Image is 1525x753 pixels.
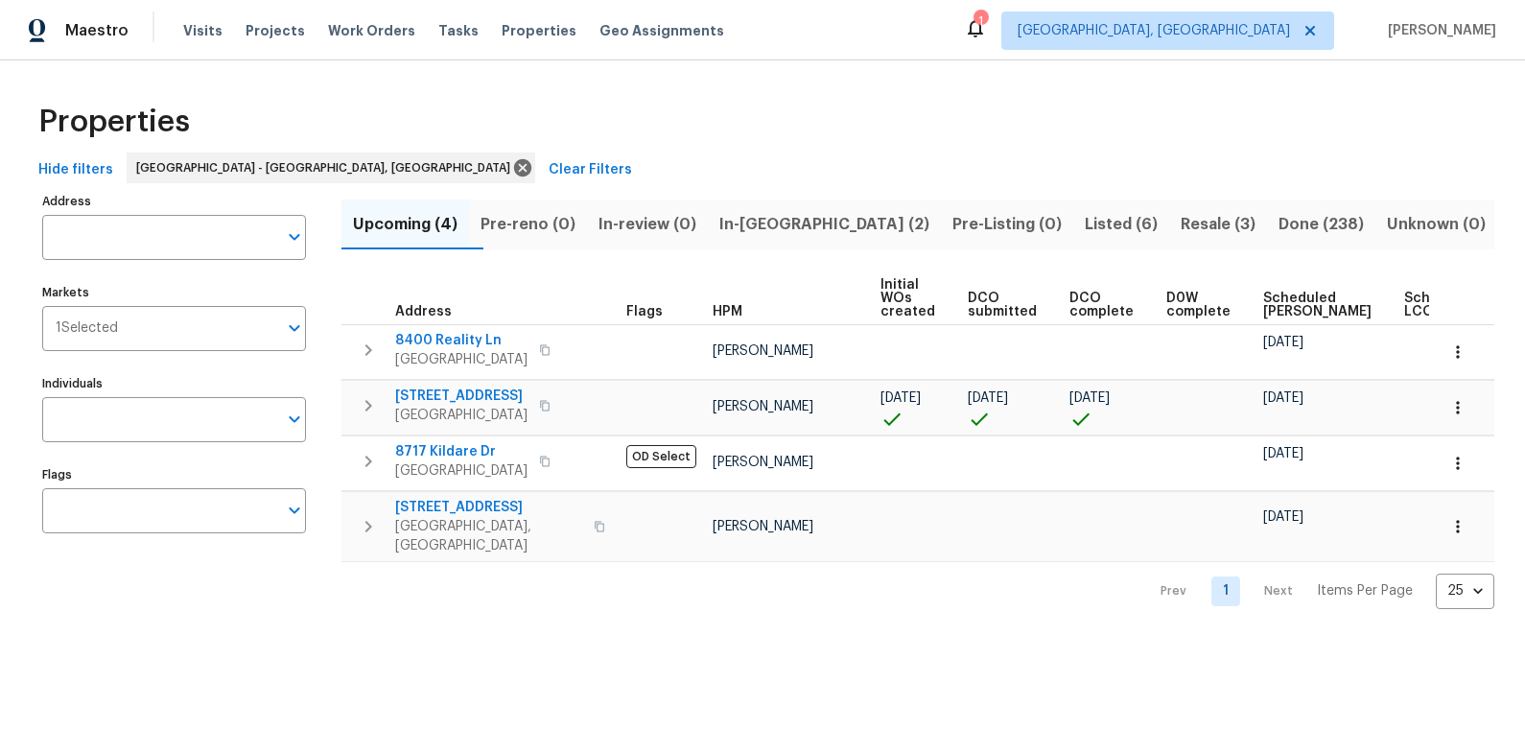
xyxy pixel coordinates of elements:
[549,158,632,182] span: Clear Filters
[395,517,582,555] span: [GEOGRAPHIC_DATA], [GEOGRAPHIC_DATA]
[395,461,528,481] span: [GEOGRAPHIC_DATA]
[713,305,742,318] span: HPM
[246,21,305,40] span: Projects
[42,469,306,481] label: Flags
[1069,391,1110,405] span: [DATE]
[281,315,308,341] button: Open
[1142,574,1494,609] nav: Pagination Navigation
[395,498,582,517] span: [STREET_ADDRESS]
[42,287,306,298] label: Markets
[328,21,415,40] span: Work Orders
[1279,211,1364,238] span: Done (238)
[395,442,528,461] span: 8717 Kildare Dr
[880,278,935,318] span: Initial WOs created
[1181,211,1255,238] span: Resale (3)
[353,211,457,238] span: Upcoming (4)
[502,21,576,40] span: Properties
[1387,211,1486,238] span: Unknown (0)
[281,406,308,433] button: Open
[1069,292,1134,318] span: DCO complete
[281,497,308,524] button: Open
[281,224,308,250] button: Open
[42,196,306,207] label: Address
[1263,447,1303,460] span: [DATE]
[1211,577,1240,606] a: Goto page 1
[968,292,1037,318] span: DCO submitted
[1317,581,1413,600] p: Items Per Page
[1085,211,1158,238] span: Listed (6)
[438,24,479,37] span: Tasks
[598,211,696,238] span: In-review (0)
[395,331,528,350] span: 8400 Reality Ln
[880,391,921,405] span: [DATE]
[395,350,528,369] span: [GEOGRAPHIC_DATA]
[974,12,987,31] div: 1
[713,456,813,469] span: [PERSON_NAME]
[599,21,724,40] span: Geo Assignments
[481,211,575,238] span: Pre-reno (0)
[38,112,190,131] span: Properties
[395,387,528,406] span: [STREET_ADDRESS]
[38,158,113,182] span: Hide filters
[719,211,929,238] span: In-[GEOGRAPHIC_DATA] (2)
[136,158,518,177] span: [GEOGRAPHIC_DATA] - [GEOGRAPHIC_DATA], [GEOGRAPHIC_DATA]
[541,153,640,188] button: Clear Filters
[1380,21,1496,40] span: [PERSON_NAME]
[952,211,1062,238] span: Pre-Listing (0)
[56,320,118,337] span: 1 Selected
[1436,566,1494,616] div: 25
[127,153,535,183] div: [GEOGRAPHIC_DATA] - [GEOGRAPHIC_DATA], [GEOGRAPHIC_DATA]
[1404,292,1477,318] span: Scheduled LCO
[713,400,813,413] span: [PERSON_NAME]
[713,344,813,358] span: [PERSON_NAME]
[1166,292,1231,318] span: D0W complete
[1263,292,1372,318] span: Scheduled [PERSON_NAME]
[1263,336,1303,349] span: [DATE]
[395,305,452,318] span: Address
[183,21,223,40] span: Visits
[626,305,663,318] span: Flags
[1263,510,1303,524] span: [DATE]
[31,153,121,188] button: Hide filters
[1263,391,1303,405] span: [DATE]
[395,406,528,425] span: [GEOGRAPHIC_DATA]
[42,378,306,389] label: Individuals
[65,21,129,40] span: Maestro
[1018,21,1290,40] span: [GEOGRAPHIC_DATA], [GEOGRAPHIC_DATA]
[713,520,813,533] span: [PERSON_NAME]
[626,445,696,468] span: OD Select
[968,391,1008,405] span: [DATE]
